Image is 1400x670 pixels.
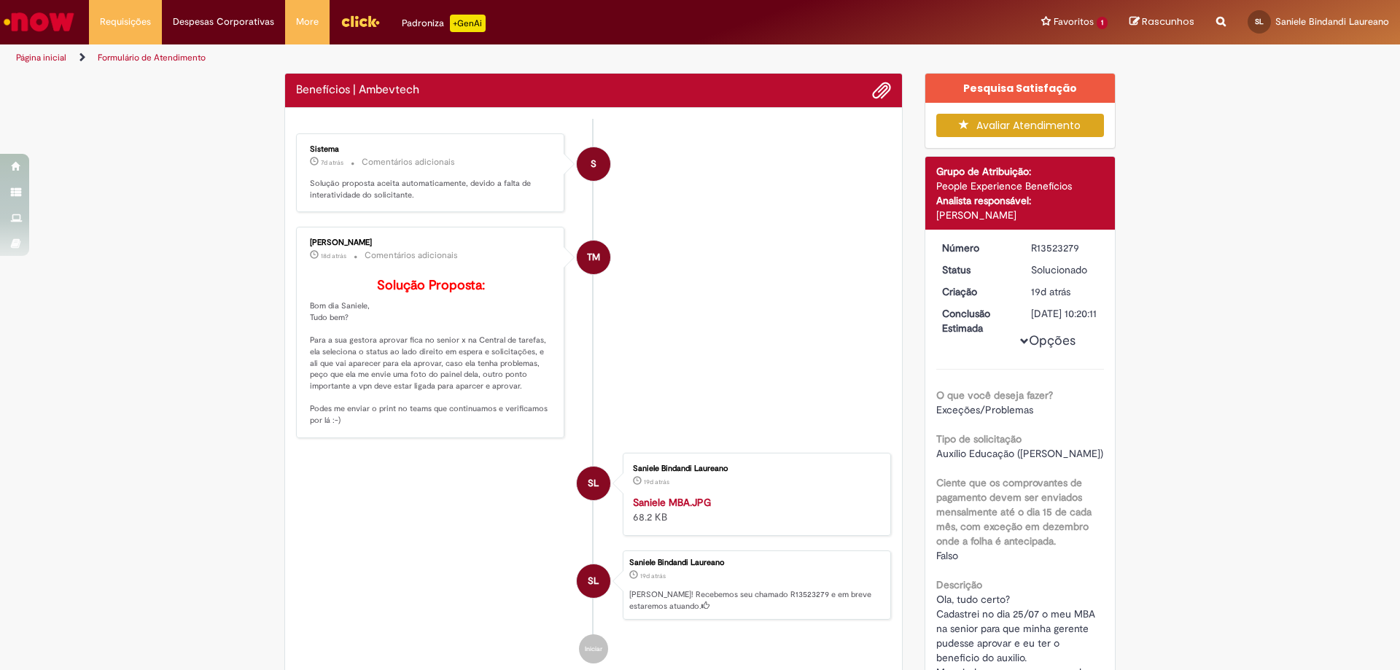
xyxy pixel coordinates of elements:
time: 11/09/2025 15:20:00 [1031,285,1070,298]
div: Grupo de Atribuição: [936,164,1105,179]
p: Bom dia Saniele, Tudo bem? Para a sua gestora aprovar fica no senior x na Central de tarefas, ela... [310,278,553,426]
div: Analista responsável: [936,193,1105,208]
p: [PERSON_NAME]! Recebemos seu chamado R13523279 e em breve estaremos atuando. [629,589,883,612]
span: 1 [1097,17,1108,29]
span: Requisições [100,15,151,29]
span: TM [587,240,600,275]
h2: Benefícios | Ambevtech Histórico de tíquete [296,84,419,97]
small: Comentários adicionais [365,249,458,262]
div: Saniele Bindandi Laureano [577,564,610,598]
span: 19d atrás [1031,285,1070,298]
img: ServiceNow [1,7,77,36]
time: 11/09/2025 15:20:00 [640,572,666,580]
div: Saniele Bindandi Laureano [633,464,876,473]
div: System [577,147,610,181]
span: SL [1255,17,1264,26]
span: 18d atrás [321,252,346,260]
div: Solucionado [1031,262,1099,277]
div: Saniele Bindandi Laureano [577,467,610,500]
dt: Conclusão Estimada [931,306,1021,335]
div: R13523279 [1031,241,1099,255]
div: Saniele Bindandi Laureano [629,558,883,567]
span: Rascunhos [1142,15,1194,28]
li: Saniele Bindandi Laureano [296,550,891,620]
span: Falso [936,549,958,562]
dt: Criação [931,284,1021,299]
div: [PERSON_NAME] [310,238,553,247]
div: [PERSON_NAME] [936,208,1105,222]
b: O que você deseja fazer? [936,389,1053,402]
small: Comentários adicionais [362,156,455,168]
div: [DATE] 10:20:11 [1031,306,1099,321]
div: 11/09/2025 15:20:00 [1031,284,1099,299]
span: Auxílio Educação ([PERSON_NAME]) [936,447,1103,460]
a: Formulário de Atendimento [98,52,206,63]
div: 68.2 KB [633,495,876,524]
span: SL [588,466,599,501]
img: click_logo_yellow_360x200.png [341,10,380,32]
span: More [296,15,319,29]
button: Avaliar Atendimento [936,114,1105,137]
dt: Status [931,262,1021,277]
b: Tipo de solicitação [936,432,1022,445]
span: 19d atrás [640,572,666,580]
span: Despesas Corporativas [173,15,274,29]
dt: Número [931,241,1021,255]
time: 22/09/2025 16:00:07 [321,158,343,167]
span: Favoritos [1054,15,1094,29]
div: Pesquisa Satisfação [925,74,1116,103]
b: Solução Proposta: [377,277,485,294]
span: 7d atrás [321,158,343,167]
div: Padroniza [402,15,486,32]
div: Tairine Maurina [577,241,610,274]
span: Exceções/Problemas [936,403,1033,416]
span: Saniele Bindandi Laureano [1275,15,1389,28]
div: Sistema [310,145,553,154]
p: +GenAi [450,15,486,32]
span: 19d atrás [644,478,669,486]
a: Saniele MBA.JPG [633,496,711,509]
ul: Trilhas de página [11,44,922,71]
a: Rascunhos [1129,15,1194,29]
span: SL [588,564,599,599]
time: 11/09/2025 15:19:24 [644,478,669,486]
b: Descrição [936,578,982,591]
span: S [591,147,596,182]
p: Solução proposta aceita automaticamente, devido a falta de interatividade do solicitante. [310,178,553,200]
div: People Experience Benefícios [936,179,1105,193]
a: Página inicial [16,52,66,63]
button: Adicionar anexos [872,81,891,100]
b: Ciente que os comprovantes de pagamento devem ser enviados mensalmente até o dia 15 de cada mês, ... [936,476,1092,548]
